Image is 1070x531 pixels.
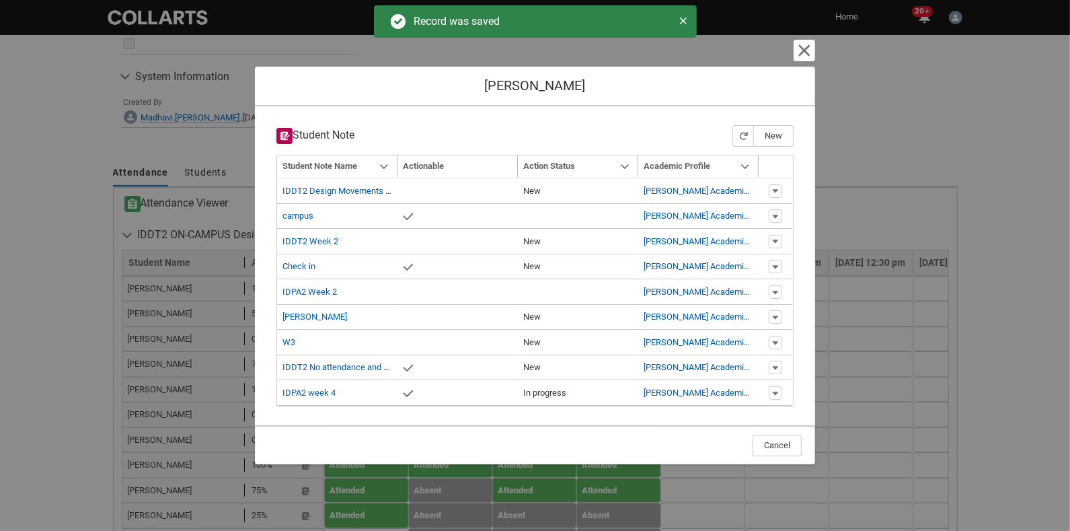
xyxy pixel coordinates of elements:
a: campus [282,211,313,221]
h1: [PERSON_NAME] [266,77,804,94]
a: [PERSON_NAME] Academic Profile [644,186,775,196]
a: [PERSON_NAME] Academic Profile [644,337,775,347]
a: [PERSON_NAME] Academic Profile [644,287,775,297]
a: [PERSON_NAME] Academic Profile [644,211,775,221]
a: [PERSON_NAME] Academic Profile [644,261,775,271]
a: Check in [282,261,315,271]
a: [PERSON_NAME] Academic Profile [644,236,775,246]
button: Refresh [732,125,754,147]
lightning-base-formatted-text: New [523,236,541,246]
button: Close [678,15,689,26]
a: IDDT2 Design Movements - Absent Week 1 [282,186,448,196]
lightning-base-formatted-text: New [523,362,541,372]
lightning-base-formatted-text: In progress [523,388,566,398]
a: IDDT2 Week 2 [282,236,338,246]
a: [PERSON_NAME] Academic Profile [644,362,775,372]
h3: Student Note [276,128,354,144]
a: IDPA2 week 4 [282,388,336,398]
span: Record was saved [414,15,500,28]
lightning-base-formatted-text: New [523,337,541,347]
button: Cancel [753,435,802,456]
a: IDDT2 No attendance and no canvas activity [282,362,451,372]
lightning-base-formatted-text: New [523,186,541,196]
a: [PERSON_NAME] Academic Profile [644,312,775,322]
button: New [753,125,794,147]
a: [PERSON_NAME] Academic Profile [644,388,775,398]
lightning-base-formatted-text: New [523,261,541,271]
button: Cancel and close [796,42,813,59]
a: W3 [282,337,295,347]
a: [PERSON_NAME] [282,312,347,322]
a: IDPA2 Week 2 [282,287,337,297]
lightning-base-formatted-text: New [523,312,541,322]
